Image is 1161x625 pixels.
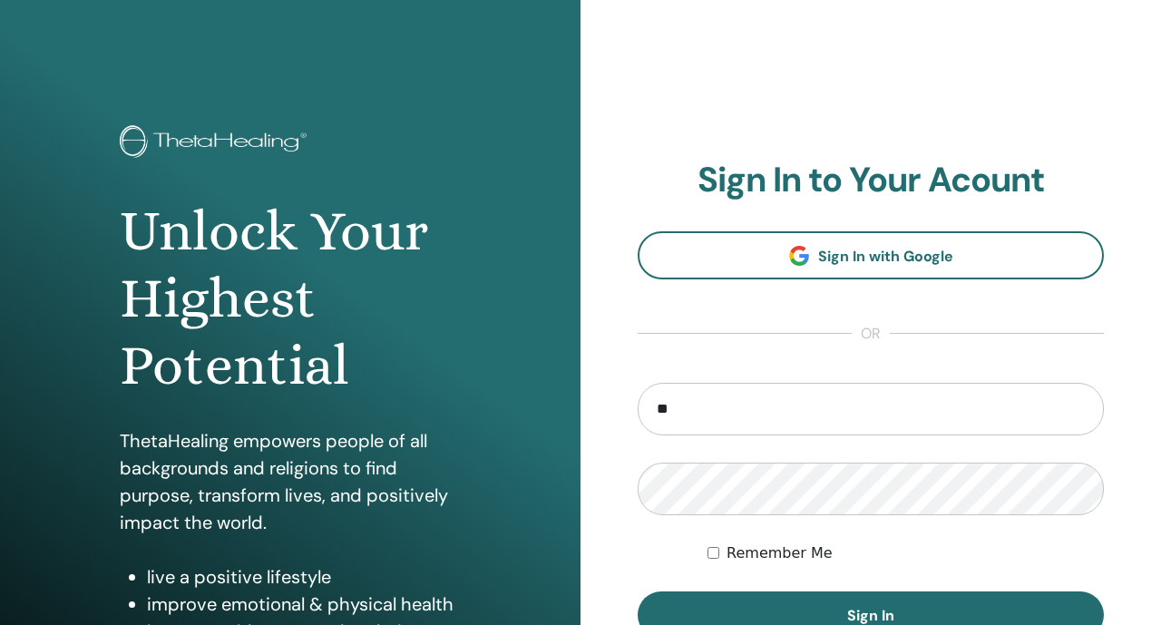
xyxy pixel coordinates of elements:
[638,231,1104,279] a: Sign In with Google
[120,427,462,536] p: ThetaHealing empowers people of all backgrounds and religions to find purpose, transform lives, a...
[120,198,462,400] h1: Unlock Your Highest Potential
[727,542,833,564] label: Remember Me
[852,323,890,345] span: or
[847,606,894,625] span: Sign In
[147,563,462,591] li: live a positive lifestyle
[638,160,1104,201] h2: Sign In to Your Acount
[147,591,462,618] li: improve emotional & physical health
[707,542,1104,564] div: Keep me authenticated indefinitely or until I manually logout
[818,247,953,266] span: Sign In with Google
